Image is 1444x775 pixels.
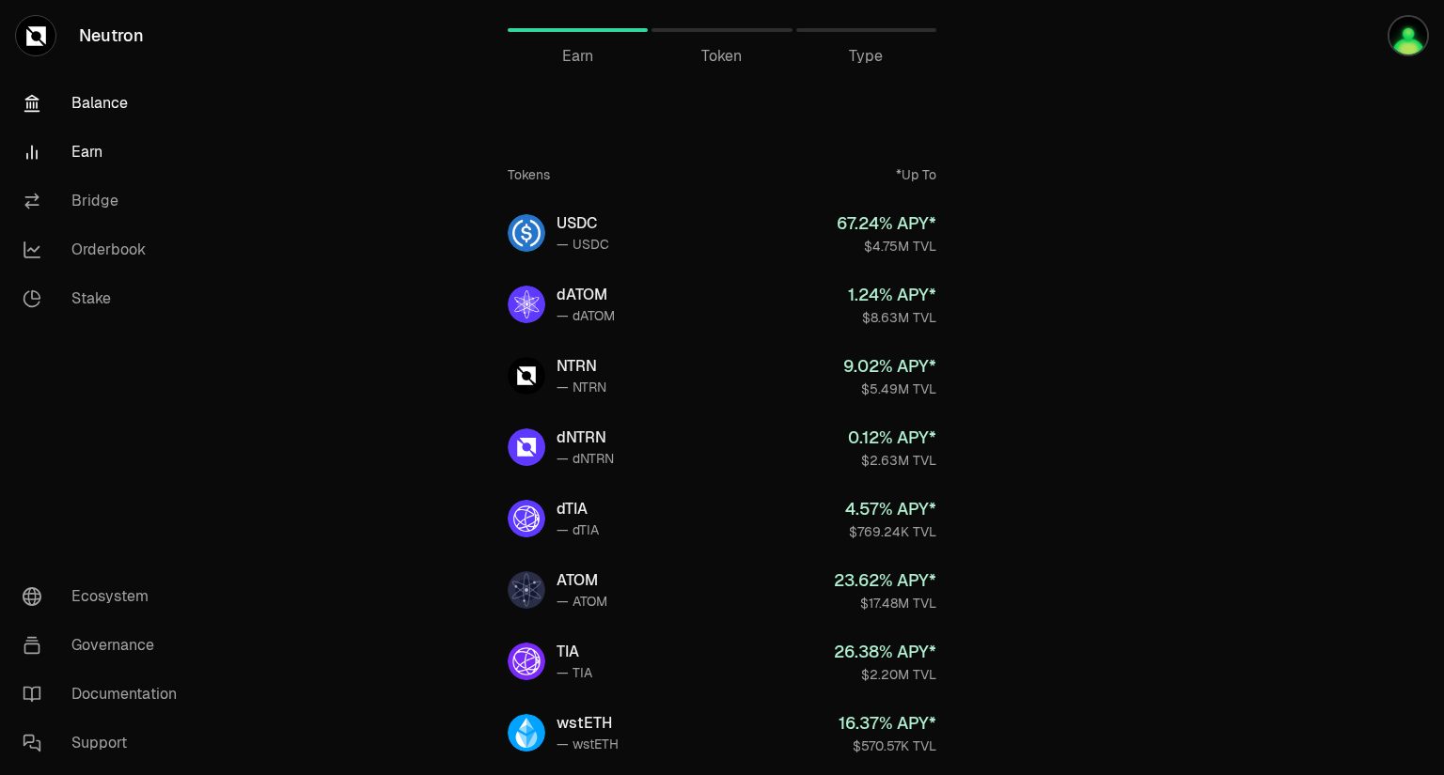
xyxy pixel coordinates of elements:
div: 23.62 % APY* [834,567,936,594]
img: TIA [508,643,545,680]
div: $769.24K TVL [845,522,936,541]
div: 9.02 % APY* [843,353,936,380]
span: Type [849,45,883,68]
div: 67.24 % APY* [837,210,936,237]
div: $5.49M TVL [843,380,936,398]
a: wstETHwstETH— wstETH16.37% APY*$570.57K TVL [493,699,951,767]
img: NTRN [508,357,545,395]
a: Balance [8,79,203,128]
a: Governance [8,621,203,670]
div: NTRN [557,355,606,378]
img: USDC [508,214,545,252]
a: Ecosystem [8,572,203,621]
img: TNT4 [1388,15,1429,56]
a: ATOMATOM— ATOM23.62% APY*$17.48M TVL [493,556,951,624]
a: dNTRNdNTRN— dNTRN0.12% APY*$2.63M TVL [493,413,951,481]
div: $570.57K TVL [839,736,936,755]
img: ATOM [508,571,545,609]
div: — dTIA [557,520,599,539]
div: — NTRN [557,378,606,396]
div: dTIA [557,498,599,520]
div: ATOM [557,569,607,592]
div: Tokens [508,165,550,184]
span: Earn [562,45,593,68]
span: Token [701,45,742,68]
a: Documentation [8,670,203,719]
div: dNTRN [557,426,614,449]
div: — ATOM [557,592,607,611]
a: Earn [508,8,648,53]
div: $17.48M TVL [834,594,936,612]
a: Orderbook [8,225,203,274]
a: Bridge [8,177,203,225]
a: USDCUSDC— USDC67.24% APY*$4.75M TVL [493,199,951,267]
img: dNTRN [508,428,545,466]
div: TIA [557,641,592,663]
div: wstETH [557,712,619,735]
img: dTIA [508,500,545,537]
div: 0.12 % APY* [848,425,936,451]
img: dATOM [508,286,545,323]
div: — wstETH [557,735,619,753]
a: NTRNNTRN— NTRN9.02% APY*$5.49M TVL [493,342,951,410]
a: Support [8,719,203,767]
a: dATOMdATOM— dATOM1.24% APY*$8.63M TVL [493,271,951,338]
div: dATOM [557,284,615,306]
div: 26.38 % APY* [834,639,936,665]
img: wstETH [508,714,545,752]
div: *Up To [896,165,936,184]
a: TIATIA— TIA26.38% APY*$2.20M TVL [493,628,951,695]
div: 4.57 % APY* [845,496,936,522]
div: — dATOM [557,306,615,325]
div: — TIA [557,663,592,682]
div: 1.24 % APY* [848,282,936,308]
div: USDC [557,212,609,235]
a: Stake [8,274,203,323]
div: $2.20M TVL [834,665,936,684]
div: $2.63M TVL [848,451,936,470]
div: $8.63M TVL [848,308,936,327]
div: $4.75M TVL [837,237,936,256]
div: — dNTRN [557,449,614,468]
a: Earn [8,128,203,177]
div: — USDC [557,235,609,254]
div: 16.37 % APY* [839,710,936,736]
a: dTIAdTIA— dTIA4.57% APY*$769.24K TVL [493,485,951,552]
